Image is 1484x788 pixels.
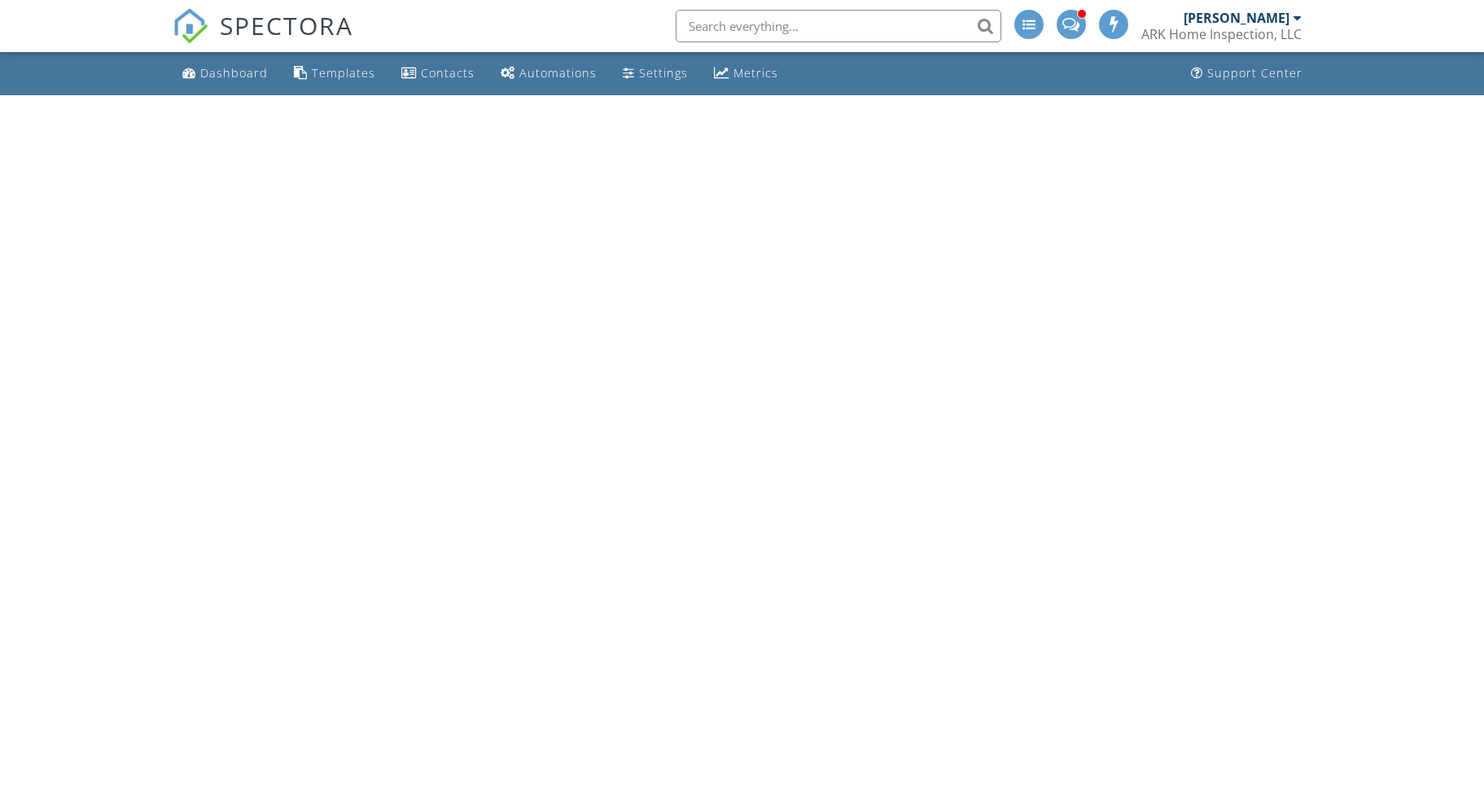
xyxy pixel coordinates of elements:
[176,59,274,89] a: Dashboard
[173,22,353,56] a: SPECTORA
[616,59,694,89] a: Settings
[519,65,597,81] div: Automations
[1184,59,1309,89] a: Support Center
[220,8,353,42] span: SPECTORA
[676,10,1001,42] input: Search everything...
[421,65,475,81] div: Contacts
[200,65,268,81] div: Dashboard
[639,65,688,81] div: Settings
[733,65,778,81] div: Metrics
[494,59,603,89] a: Automations (Advanced)
[707,59,785,89] a: Metrics
[287,59,382,89] a: Templates
[395,59,481,89] a: Contacts
[1141,26,1302,42] div: ARK Home Inspection, LLC
[173,8,208,44] img: The Best Home Inspection Software - Spectora
[1207,65,1302,81] div: Support Center
[1184,10,1289,26] div: [PERSON_NAME]
[312,65,375,81] div: Templates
